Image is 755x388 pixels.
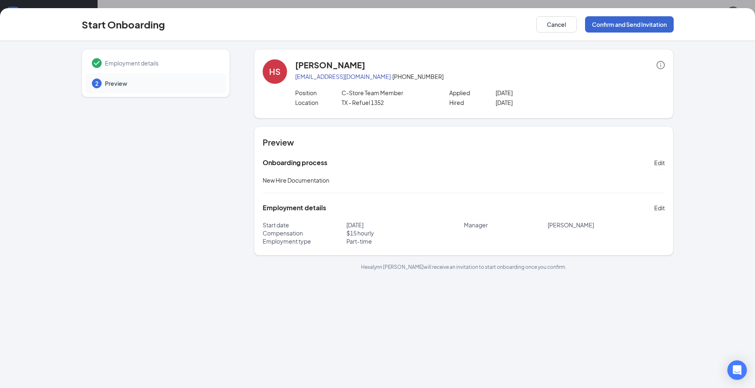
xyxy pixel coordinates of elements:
[585,16,674,33] button: Confirm and Send Invitation
[95,79,98,87] span: 2
[727,360,747,380] div: Open Intercom Messenger
[496,98,588,107] p: [DATE]
[263,237,346,245] p: Employment type
[295,73,391,80] a: [EMAIL_ADDRESS][DOMAIN_NAME]
[654,159,665,167] span: Edit
[295,89,342,97] p: Position
[654,201,665,214] button: Edit
[654,204,665,212] span: Edit
[263,221,346,229] p: Start date
[269,66,281,77] div: HS
[496,89,588,97] p: [DATE]
[449,98,496,107] p: Hired
[295,59,365,71] h4: [PERSON_NAME]
[346,221,464,229] p: [DATE]
[346,229,464,237] p: $ 15 hourly
[295,98,342,107] p: Location
[657,61,665,69] span: info-circle
[263,177,329,184] span: New Hire Documentation
[263,158,327,167] h5: Onboarding process
[82,17,165,31] h3: Start Onboarding
[548,221,665,229] p: [PERSON_NAME]
[464,221,548,229] p: Manager
[536,16,577,33] button: Cancel
[449,89,496,97] p: Applied
[263,137,665,148] h4: Preview
[105,79,218,87] span: Preview
[105,59,218,67] span: Employment details
[254,264,673,270] p: Hexalynn [PERSON_NAME] will receive an invitation to start onboarding once you confirm.
[342,89,434,97] p: C-Store Team Member
[263,229,346,237] p: Compensation
[342,98,434,107] p: TX - Refuel 1352
[295,72,665,81] p: · [PHONE_NUMBER]
[263,203,326,212] h5: Employment details
[92,58,102,68] svg: Checkmark
[346,237,464,245] p: Part-time
[654,156,665,169] button: Edit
